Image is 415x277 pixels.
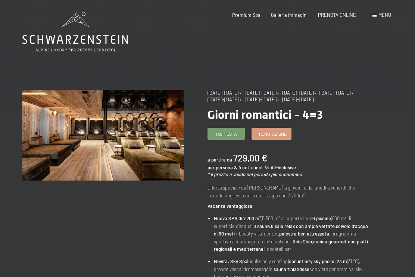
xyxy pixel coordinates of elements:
strong: 8 sale relax con ampie vetrate [271,223,335,229]
strong: Nuova SPA di 7.700 m² [214,215,261,221]
strong: Novità: Sky Spa [214,258,247,264]
span: Prenotazione [256,131,287,137]
span: • [DATE]-[DATE] [277,90,314,96]
span: 4 notte [238,164,254,170]
span: • [DATE]-[DATE] [207,90,356,102]
strong: sauna finlandese [274,266,309,272]
span: • [DATE]-[DATE] [315,90,351,96]
b: 729,00 € [233,153,267,163]
span: • [DATE]-[DATE] [240,90,277,96]
span: a partire da [207,157,232,163]
strong: Kids Club [293,238,312,244]
img: Giorni romantici - 4=3 [22,90,184,181]
span: • [DATE]-[DATE] [240,96,277,102]
span: incl. ¾ All-Inclusive [255,164,296,170]
span: Menu [378,12,391,18]
strong: con infinity sky pool di 23 m [289,258,347,264]
a: Richiesta [208,128,244,139]
strong: Vacanza vantaggiosa [207,203,252,209]
strong: 8 saune [253,223,270,229]
strong: 6 piscine [312,215,331,221]
span: [DATE]-[DATE] [207,90,239,96]
li: (5.500 m² al coperto) con (680 m² di superficie d'acqua), , , , beauty vital center, , programma ... [214,215,369,253]
a: Galleria immagini [271,12,308,18]
span: per persona & [207,164,237,170]
a: PRENOTA ONLINE [318,12,356,18]
span: • [DATE]-[DATE] [277,96,314,102]
em: * il prezzo è valido nel periodo più economico [207,171,302,177]
a: Premium Spa [232,12,260,18]
strong: palestra ben attrezzata [279,231,329,237]
p: Offerta speciale da [PERSON_NAME] a giovedì o da lunedì a venerdì che intende l'ingresso nella no... [207,184,369,199]
span: Richiesta [216,131,237,137]
span: Giorni romantici - 4=3 [207,108,323,122]
a: Prenotazione [252,128,291,139]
